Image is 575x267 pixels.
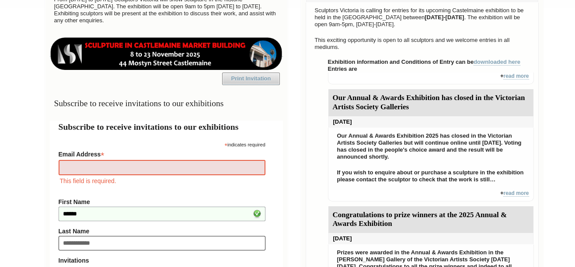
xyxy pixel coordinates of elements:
[59,198,265,205] label: First Name
[328,89,533,116] div: Our Annual & Awards Exhibition has closed in the Victorian Artists Society Galleries
[310,35,534,53] p: This exciting opportunity is open to all sculptors and we welcome entries in all mediums.
[425,14,464,21] strong: [DATE]-[DATE]
[503,190,529,197] a: read more
[59,257,265,264] strong: Invitations
[328,116,533,128] div: [DATE]
[59,148,265,159] label: Email Address
[333,130,529,163] p: Our Annual & Awards Exhibition 2025 has closed in the Victorian Artists Society Galleries but wil...
[59,140,265,148] div: indicates required
[328,190,534,201] div: +
[59,176,265,186] div: This field is required.
[222,73,280,85] a: Print Invitation
[50,95,283,112] h3: Subscribe to receive invitations to our exhibitions
[328,59,521,66] strong: Exhibition information and Conditions of Entry can be
[474,59,520,66] a: downloaded here
[503,73,529,80] a: read more
[333,167,529,185] p: If you wish to enquire about or purchase a sculpture in the exhibition please contact the sculpto...
[328,73,534,84] div: +
[59,228,265,235] label: Last Name
[50,38,283,70] img: castlemaine-ldrbd25v2.png
[328,206,533,233] div: Congratulations to prize winners at the 2025 Annual & Awards Exhibition
[310,5,534,30] p: Sculptors Victoria is calling for entries for its upcoming Castelmaine exhibition to be held in t...
[328,233,533,244] div: [DATE]
[59,121,274,133] h2: Subscribe to receive invitations to our exhibitions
